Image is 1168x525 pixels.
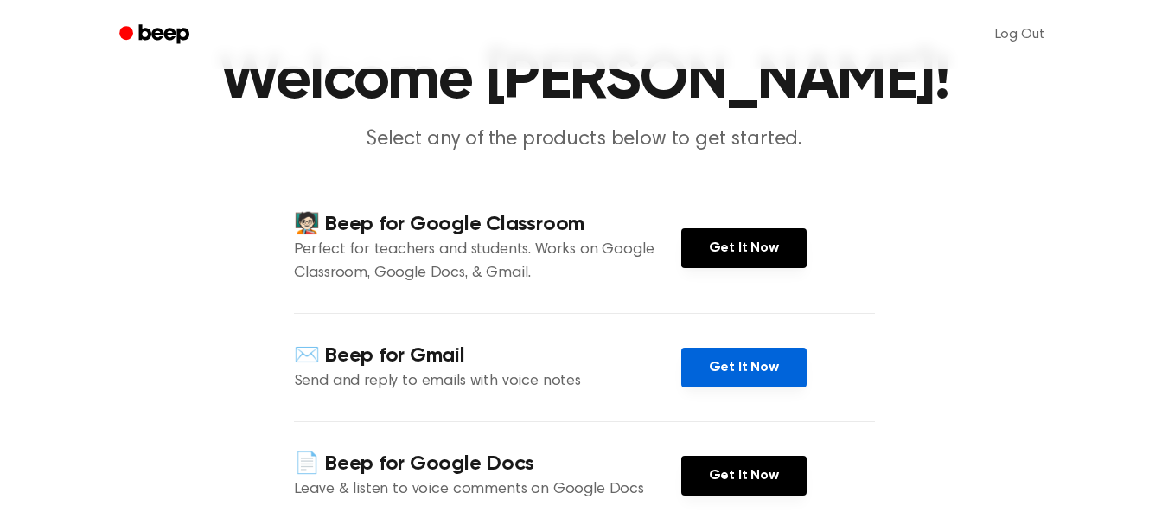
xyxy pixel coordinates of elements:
[681,456,807,496] a: Get It Now
[294,210,681,239] h4: 🧑🏻‍🏫 Beep for Google Classroom
[294,239,681,285] p: Perfect for teachers and students. Works on Google Classroom, Google Docs, & Gmail.
[681,348,807,387] a: Get It Now
[252,125,916,154] p: Select any of the products below to get started.
[978,14,1062,55] a: Log Out
[681,228,807,268] a: Get It Now
[107,18,205,52] a: Beep
[294,370,681,394] p: Send and reply to emails with voice notes
[294,342,681,370] h4: ✉️ Beep for Gmail
[294,450,681,478] h4: 📄 Beep for Google Docs
[294,478,681,502] p: Leave & listen to voice comments on Google Docs
[142,49,1027,112] h1: Welcome [PERSON_NAME]!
